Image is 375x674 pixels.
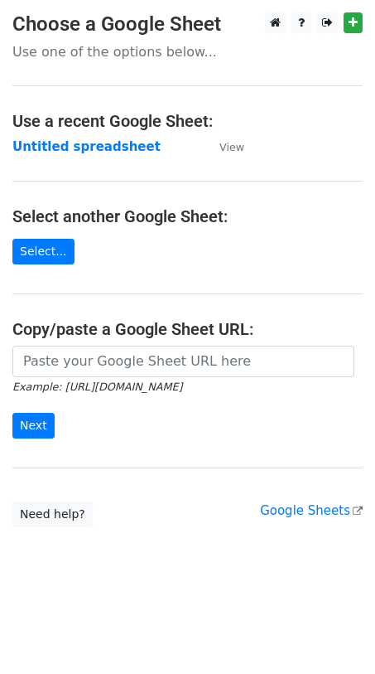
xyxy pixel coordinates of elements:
h4: Copy/paste a Google Sheet URL: [12,319,363,339]
small: View [219,141,244,153]
h3: Choose a Google Sheet [12,12,363,36]
a: Untitled spreadsheet [12,139,161,154]
a: Google Sheets [260,503,363,518]
p: Use one of the options below... [12,43,363,61]
h4: Use a recent Google Sheet: [12,111,363,131]
input: Next [12,413,55,439]
input: Paste your Google Sheet URL here [12,346,354,377]
h4: Select another Google Sheet: [12,206,363,226]
a: View [203,139,244,154]
small: Example: [URL][DOMAIN_NAME] [12,381,182,393]
a: Need help? [12,502,93,527]
a: Select... [12,239,75,264]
